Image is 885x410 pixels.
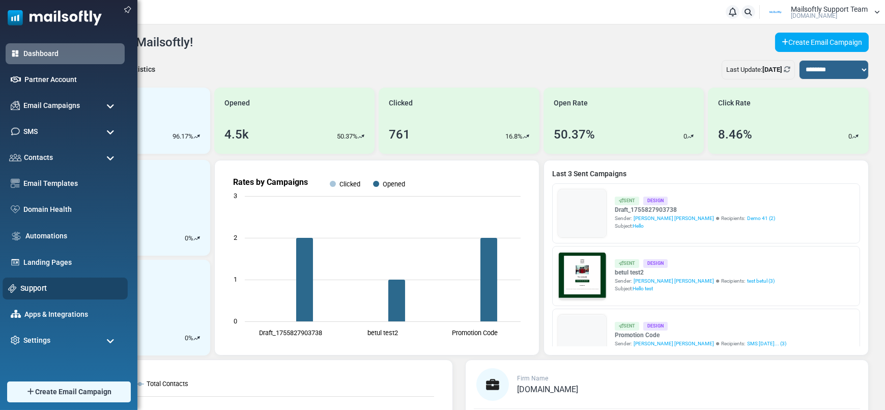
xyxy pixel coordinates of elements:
[223,169,531,347] svg: Rates by Campaigns
[11,49,20,58] img: dashboard-icon-active.svg
[185,233,200,243] div: %
[389,98,413,108] span: Clicked
[9,154,21,161] img: contacts-icon.svg
[23,126,38,137] span: SMS
[784,66,790,73] a: Refresh Stats
[24,152,53,163] span: Contacts
[23,335,50,346] span: Settings
[718,125,752,144] div: 8.46%
[517,386,578,394] a: [DOMAIN_NAME]
[634,277,714,285] span: [PERSON_NAME] [PERSON_NAME]
[234,317,237,325] text: 0
[451,329,497,337] text: Promotion Code
[23,100,80,111] span: Email Campaigns
[11,101,20,110] img: campaigns-icon.png
[233,177,308,187] text: Rates by Campaigns
[615,197,639,205] div: Sent
[763,5,880,20] a: User Logo Mailsoftly Support Team [DOMAIN_NAME]
[234,276,237,283] text: 1
[552,169,860,179] a: Last 3 Sent Campaigns
[11,205,20,213] img: domain-health-icon.svg
[389,125,410,144] div: 761
[20,283,122,294] a: Support
[762,66,782,73] b: [DATE]
[505,131,523,142] p: 16.8%
[643,259,668,268] div: Design
[35,387,111,397] span: Create Email Campaign
[11,258,20,267] img: landing_pages.svg
[615,331,786,340] a: Promotion Code
[259,329,322,337] text: Draft_1755827903738
[747,340,786,347] a: SMS [DATE]... (3)
[367,329,398,337] text: betul test2
[615,285,775,292] div: Subject:
[554,125,595,144] div: 50.37%
[615,277,775,285] div: Sender: Recipients:
[791,13,837,19] span: [DOMAIN_NAME]
[124,202,228,221] a: Shop Now and Save Big!
[517,385,578,394] span: [DOMAIN_NAME]
[615,222,775,230] div: Subject:
[615,322,639,331] div: Sent
[747,214,775,222] a: Demo 41 (2)
[718,98,751,108] span: Click Rate
[633,223,644,229] span: Hello
[615,340,786,347] div: Sender: Recipients:
[634,214,714,222] span: [PERSON_NAME] [PERSON_NAME]
[23,257,120,268] a: Landing Pages
[25,231,120,241] a: Automations
[23,204,120,215] a: Domain Health
[234,192,237,200] text: 3
[185,333,200,343] div: %
[11,127,20,136] img: sms-icon.png
[554,98,588,108] span: Open Rate
[224,125,249,144] div: 4.5k
[147,380,188,388] text: Total Contacts
[643,322,668,331] div: Design
[337,131,358,142] p: 50.37%
[11,336,20,345] img: settings-icon.svg
[763,5,788,20] img: User Logo
[134,207,218,215] strong: Shop Now and Save Big!
[615,205,775,214] a: Draft_1755827903738
[775,33,869,52] a: Create Email Campaign
[383,180,405,188] text: Opened
[234,234,237,241] text: 2
[185,233,188,243] p: 0
[615,214,775,222] div: Sender: Recipients:
[339,180,360,188] text: Clicked
[791,6,868,13] span: Mailsoftly Support Team
[23,48,120,59] a: Dashboard
[634,340,714,347] span: [PERSON_NAME] [PERSON_NAME]
[643,197,668,205] div: Design
[11,230,22,242] img: workflow.svg
[11,179,20,188] img: email-templates-icon.svg
[224,98,250,108] span: Opened
[517,375,548,382] span: Firm Name
[615,259,639,268] div: Sent
[747,277,775,285] a: test betul (3)
[53,267,298,277] p: Lorem ipsum dolor sit amet, consectetur adipiscing elit, sed do eiusmod tempor incididunt
[46,177,305,193] h1: Test {(email)}
[173,131,193,142] p: 96.17%
[8,284,17,293] img: support-icon.svg
[615,268,775,277] a: betul test2
[156,241,195,250] strong: Follow Us
[23,178,120,189] a: Email Templates
[683,131,687,142] p: 0
[24,74,120,85] a: Partner Account
[848,131,852,142] p: 0
[722,60,795,79] div: Last Update:
[185,333,188,343] p: 0
[24,309,120,320] a: Apps & Integrations
[633,286,653,291] span: Hello test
